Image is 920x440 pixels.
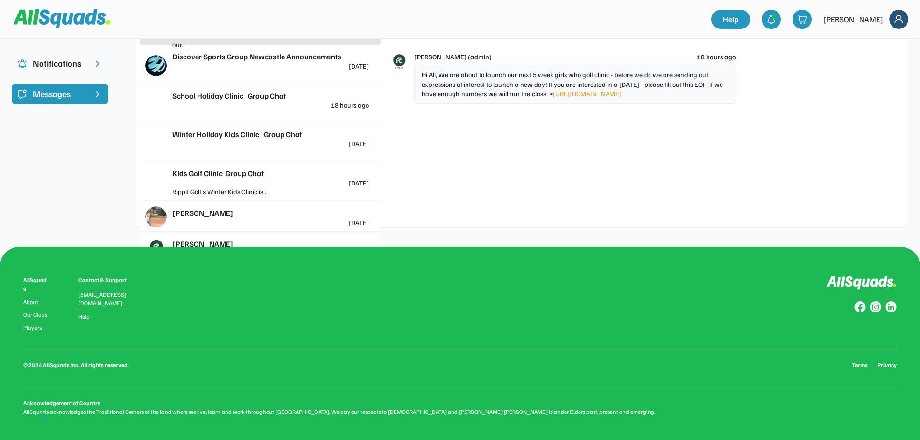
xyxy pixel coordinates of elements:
[823,14,883,25] div: [PERSON_NAME]
[33,87,87,100] div: Messages
[349,179,369,186] div: [DATE]
[78,313,90,320] a: Help
[172,168,369,179] div: Kids Golf Clinic Group Chat
[885,301,897,313] img: Group%20copy%206.svg
[766,14,776,24] img: bell-03%20%281%29.svg
[878,361,897,369] a: Privacy
[23,325,49,331] a: Players
[331,101,369,109] div: 18 hours ago
[23,408,897,416] div: AllSquads acknowledges the Traditional Owners of the land where we live, learn and work throughou...
[23,276,49,293] div: AllSquads
[697,52,736,62] div: 18 hours ago
[414,65,736,104] div: Hi All, We are about to launch our next 5 week girls who golf clinic - before we do we are sendin...
[14,9,110,28] img: Squad%20Logo.svg
[172,238,369,250] div: [PERSON_NAME]
[172,186,271,197] div: Rippit Golf’s Winter Kids Clinic is...
[145,94,167,115] img: yH5BAEAAAAALAAAAAABAAEAAAIBRAA7
[23,312,49,318] a: Our Clubs
[349,140,369,147] div: [DATE]
[711,10,750,29] a: Help
[93,59,102,69] img: chevron-right.svg
[145,171,167,193] img: yH5BAEAAAAALAAAAAABAAEAAAIBRAA7
[870,301,881,313] img: Group%20copy%207.svg
[826,276,897,290] img: Logo%20inverted.svg
[349,62,369,70] div: [DATE]
[23,361,129,369] div: © 2024 AllSquads Inc. All rights reserved.
[172,51,369,62] div: Discover Sports Group Newcastle Announcements
[172,29,271,50] div: Hi All, We are about to launch our...
[17,59,27,69] img: Icon%20copy%204.svg
[349,219,369,226] div: [DATE]
[414,52,492,62] div: [PERSON_NAME] (admin)
[172,207,369,219] div: [PERSON_NAME]
[172,90,369,101] div: School Holiday Clinic Group Chat
[172,128,369,140] div: Winter Holiday Kids Clinic Group Chat
[889,10,908,29] img: Frame%2018.svg
[33,57,87,70] div: Notifications
[145,55,167,76] img: Screen%20Shot%202024-10-29%20at%2010.57.46%20am.png
[854,301,866,313] img: Group%20copy%208.svg
[797,14,807,24] img: shopping-cart-01%20%281%29.svg
[23,299,49,306] a: About
[553,89,622,98] a: [URL][DOMAIN_NAME]
[145,206,167,227] img: Screen%20Shot%202024-11-19%20at%203.54.44%20pm.png
[852,361,868,369] a: Terms
[93,89,102,99] img: chevron-right%20copy%203.svg
[23,399,100,408] div: Acknowledgement of Country
[78,276,138,284] div: Contact & Support
[17,89,27,99] img: Icon%20%2821%29.svg
[389,52,409,71] img: Rippitlogov2_green.png
[78,290,138,308] div: [EMAIL_ADDRESS][DOMAIN_NAME]
[145,237,167,258] img: Rippitlogov2_green.png
[145,132,167,154] img: yH5BAEAAAAALAAAAAABAAEAAAIBRAA7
